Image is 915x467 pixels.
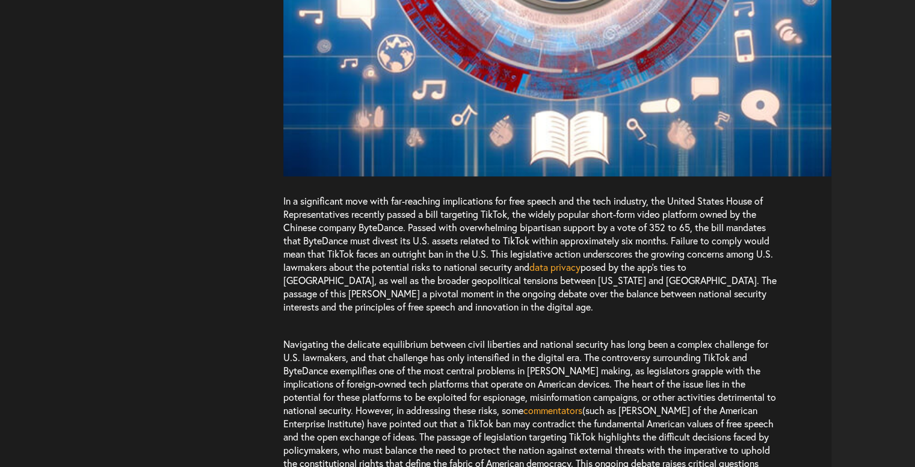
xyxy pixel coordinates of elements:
a: data privacy [529,261,581,273]
span: In a significant move with far-reaching implications for free speech and the tech industry, the U... [283,194,773,273]
span: Navigating the delicate equilibrium between civil liberties and national security has long been a... [283,338,776,416]
a: commentators [523,404,582,416]
span: posed by the app’s ties to [GEOGRAPHIC_DATA], as well as the broader geopolitical tensions betwee... [283,261,777,313]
